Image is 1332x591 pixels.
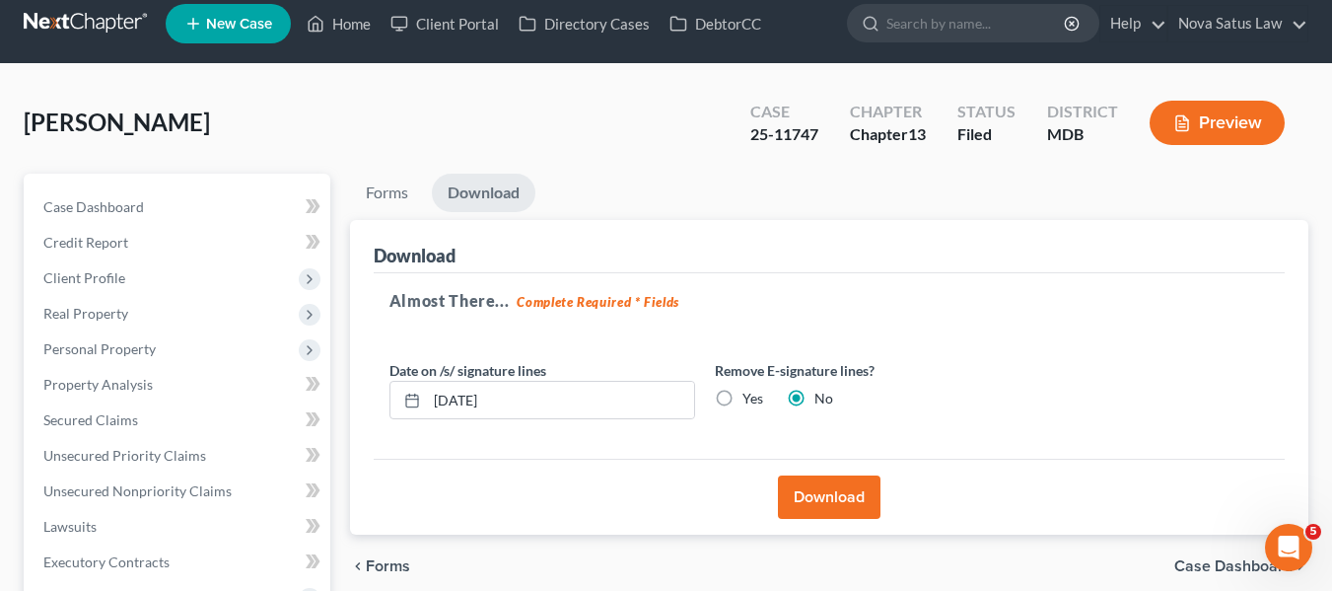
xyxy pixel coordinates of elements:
div: Filed [957,123,1016,146]
span: Forms [366,558,410,574]
span: New Case [206,17,272,32]
a: Lawsuits [28,509,330,545]
a: Directory Cases [509,6,660,41]
h5: Almost There... [389,289,1269,313]
strong: Complete Required * Fields [517,294,679,310]
div: Chapter [850,101,926,123]
div: District [1047,101,1118,123]
div: Case [750,101,818,123]
a: Download [432,174,535,212]
a: Executory Contracts [28,545,330,580]
span: Property Analysis [43,376,153,393]
a: DebtorCC [660,6,771,41]
a: Case Dashboard [28,189,330,225]
span: Executory Contracts [43,554,170,570]
span: Lawsuits [43,518,97,535]
span: 13 [908,124,926,143]
div: Status [957,101,1016,123]
a: Secured Claims [28,403,330,438]
a: Home [297,6,381,41]
span: Case Dashboard [1174,558,1293,574]
a: Property Analysis [28,367,330,403]
a: Client Portal [381,6,509,41]
span: Client Profile [43,269,125,286]
div: Chapter [850,123,926,146]
i: chevron_left [350,558,366,574]
a: Nova Satus Law [1168,6,1307,41]
span: Unsecured Priority Claims [43,447,206,464]
label: Remove E-signature lines? [715,360,1020,381]
a: Unsecured Priority Claims [28,438,330,474]
label: Date on /s/ signature lines [389,360,546,381]
span: Case Dashboard [43,198,144,215]
a: Forms [350,174,424,212]
a: Unsecured Nonpriority Claims [28,474,330,509]
a: Help [1100,6,1166,41]
div: 25-11747 [750,123,818,146]
label: No [814,389,833,408]
button: chevron_left Forms [350,558,437,574]
input: MM/DD/YYYY [427,382,694,419]
div: MDB [1047,123,1118,146]
a: Case Dashboard chevron_right [1174,558,1308,574]
div: Download [374,244,456,267]
span: Unsecured Nonpriority Claims [43,482,232,499]
span: 5 [1305,524,1321,540]
span: Secured Claims [43,411,138,428]
span: [PERSON_NAME] [24,108,210,136]
span: Personal Property [43,340,156,357]
iframe: Intercom live chat [1265,524,1312,571]
span: Real Property [43,305,128,322]
button: Preview [1150,101,1285,145]
input: Search by name... [886,5,1067,41]
a: Credit Report [28,225,330,260]
span: Credit Report [43,234,128,251]
label: Yes [742,389,763,408]
button: Download [778,476,880,519]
